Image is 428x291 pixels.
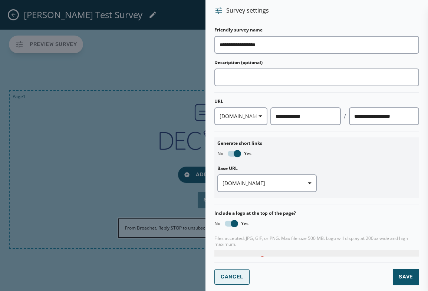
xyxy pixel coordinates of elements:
span: [DOMAIN_NAME] [220,113,262,120]
span: Survey settings [226,6,269,15]
label: Description (optional) [214,60,263,66]
span: Yes [244,151,251,157]
button: Save [393,269,419,285]
button: Cancel [214,269,250,285]
span: No [214,221,220,227]
span: No [217,151,223,157]
input: Client slug [270,107,341,125]
button: [DOMAIN_NAME] [217,174,317,192]
label: Generate short links [217,140,416,146]
input: Survey slug [349,107,419,125]
div: / [344,112,346,121]
label: Base URL [217,165,317,171]
button: [DOMAIN_NAME] [214,107,267,125]
span: [DOMAIN_NAME] [223,180,312,187]
span: Save [399,273,413,281]
span: Yes [241,221,248,227]
label: Friendly survey name [214,27,263,33]
body: Rich Text Area [6,6,242,14]
span: Files accepted: JPG, GIF, or PNG. Max file size 500 MB. Logo will display at 200px wide and high ... [214,235,419,247]
div: URL [214,98,419,104]
span: Cancel [221,274,243,280]
label: Include a logo at the top of the page? [214,210,419,216]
